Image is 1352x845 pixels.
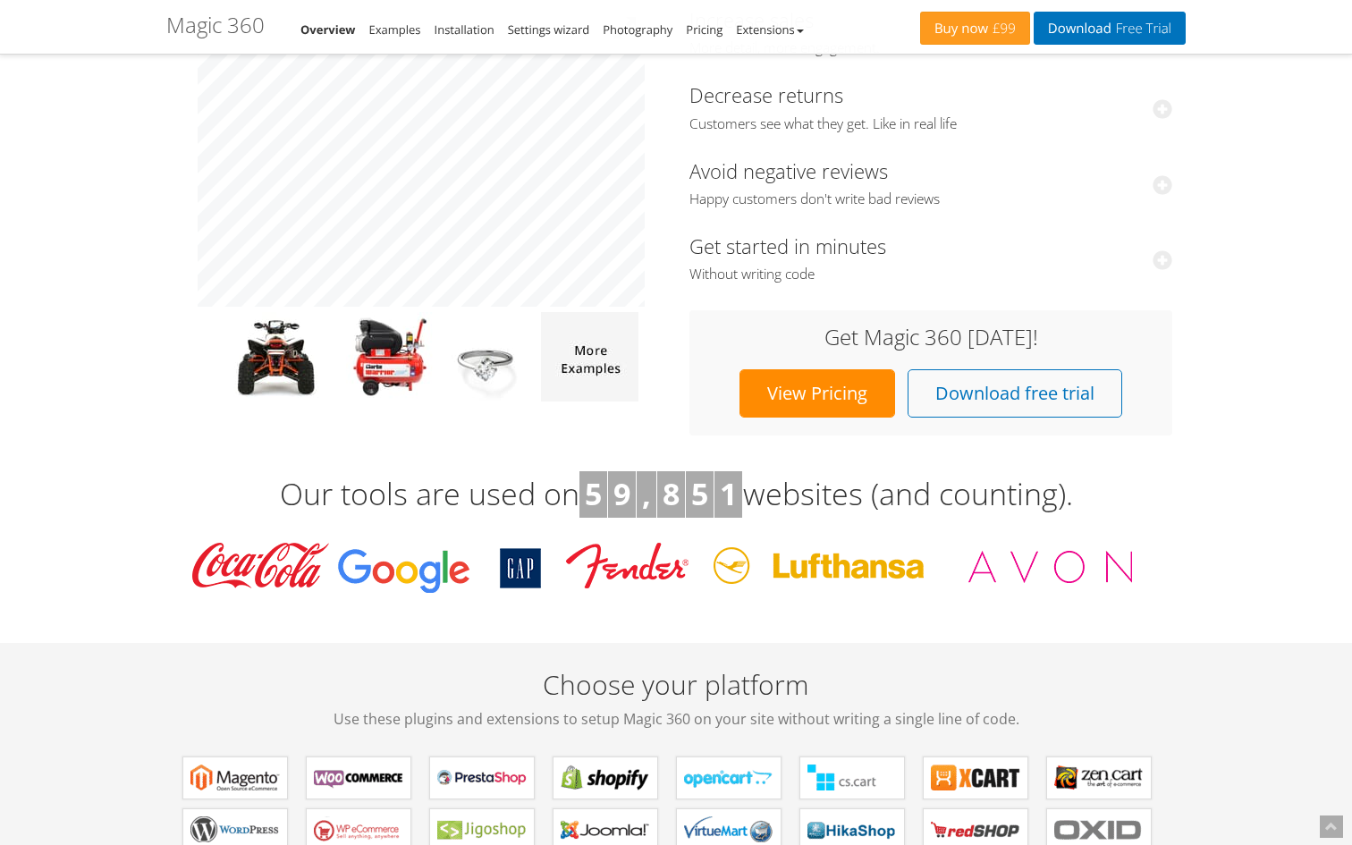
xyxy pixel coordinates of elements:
[314,765,403,791] b: Magic 360 for WooCommerce
[689,115,1172,133] span: Customers see what they get. Like in real life
[166,471,1186,518] h3: Our tools are used on websites (and counting).
[736,21,803,38] a: Extensions
[435,21,494,38] a: Installation
[691,473,708,514] b: 5
[686,21,722,38] a: Pricing
[561,816,650,843] b: Magic 360 for Joomla
[689,157,1172,208] a: Avoid negative reviewsHappy customers don't write bad reviews
[437,765,527,791] b: Magic 360 for PrestaShop
[923,756,1028,799] a: Magic 360 for X-Cart
[908,369,1122,418] a: Download free trial
[689,232,1172,283] a: Get started in minutesWithout writing code
[1046,756,1152,799] a: Magic 360 for Zen Cart
[684,816,773,843] b: Magic 360 for VirtueMart
[1054,765,1144,791] b: Magic 360 for Zen Cart
[306,756,411,799] a: Magic 360 for WooCommerce
[508,21,590,38] a: Settings wizard
[300,21,356,38] a: Overview
[166,13,265,37] h1: Magic 360
[920,12,1030,45] a: Buy now£99
[1054,816,1144,843] b: Magic 360 for OXID
[689,190,1172,208] span: Happy customers don't write bad reviews
[931,816,1020,843] b: Magic 360 for redSHOP
[190,816,280,843] b: Magic 360 for WordPress
[613,473,630,514] b: 9
[689,81,1172,132] a: Decrease returnsCustomers see what they get. Like in real life
[541,312,638,401] img: more magic 360 demos
[561,765,650,791] b: Magic 360 for Shopify
[437,816,527,843] b: Magic 360 for Jigoshop
[1111,21,1171,36] span: Free Trial
[739,369,895,418] a: View Pricing
[931,765,1020,791] b: Magic 360 for X-Cart
[166,708,1186,730] span: Use these plugins and extensions to setup Magic 360 on your site without writing a single line of...
[553,756,658,799] a: Magic 360 for Shopify
[689,266,1172,283] span: Without writing code
[807,765,897,791] b: Magic 360 for CS-Cart
[585,473,602,514] b: 5
[799,756,905,799] a: Magic 360 for CS-Cart
[676,756,782,799] a: Magic 360 for OpenCart
[663,473,680,514] b: 8
[182,756,288,799] a: Magic 360 for Magento
[603,21,672,38] a: Photography
[1034,12,1186,45] a: DownloadFree Trial
[314,816,403,843] b: Magic 360 for WP e-Commerce
[429,756,535,799] a: Magic 360 for PrestaShop
[720,473,737,514] b: 1
[988,21,1016,36] span: £99
[190,765,280,791] b: Magic 360 for Magento
[684,765,773,791] b: Magic 360 for OpenCart
[807,816,897,843] b: Magic 360 for HikaShop
[166,670,1186,730] h2: Choose your platform
[369,21,421,38] a: Examples
[642,473,651,514] b: ,
[180,536,1172,598] img: Magic Toolbox Customers
[707,325,1154,349] h3: Get Magic 360 [DATE]!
